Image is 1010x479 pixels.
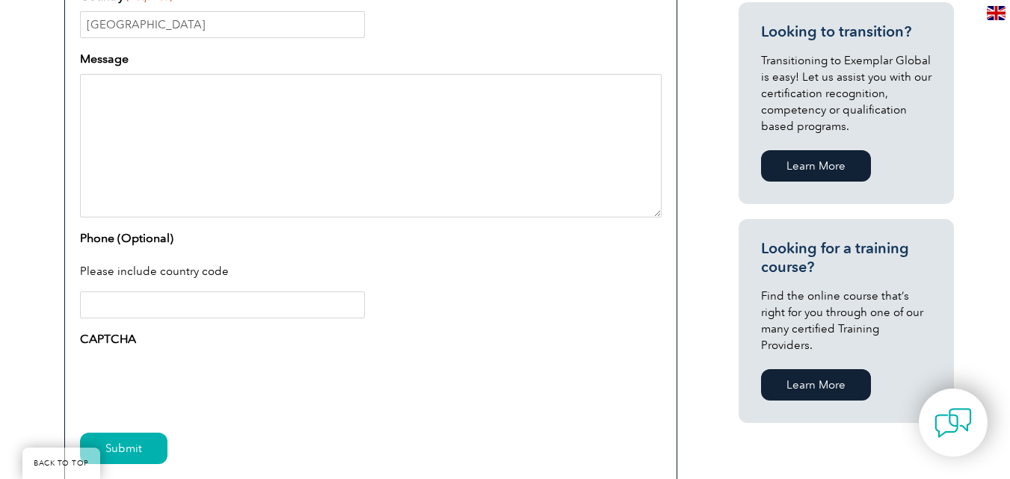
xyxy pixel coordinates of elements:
img: contact-chat.png [934,404,972,442]
a: BACK TO TOP [22,448,100,479]
p: Transitioning to Exemplar Global is easy! Let us assist you with our certification recognition, c... [761,52,932,135]
a: Learn More [761,369,871,401]
p: Find the online course that’s right for you through one of our many certified Training Providers. [761,288,932,353]
div: Please include country code [80,253,662,292]
h3: Looking for a training course? [761,239,932,276]
img: en [987,6,1006,20]
iframe: reCAPTCHA [80,354,307,412]
label: Message [80,50,129,68]
h3: Looking to transition? [761,22,932,41]
label: Phone (Optional) [80,229,173,247]
a: Learn More [761,150,871,182]
label: CAPTCHA [80,330,136,348]
input: Submit [80,433,167,464]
